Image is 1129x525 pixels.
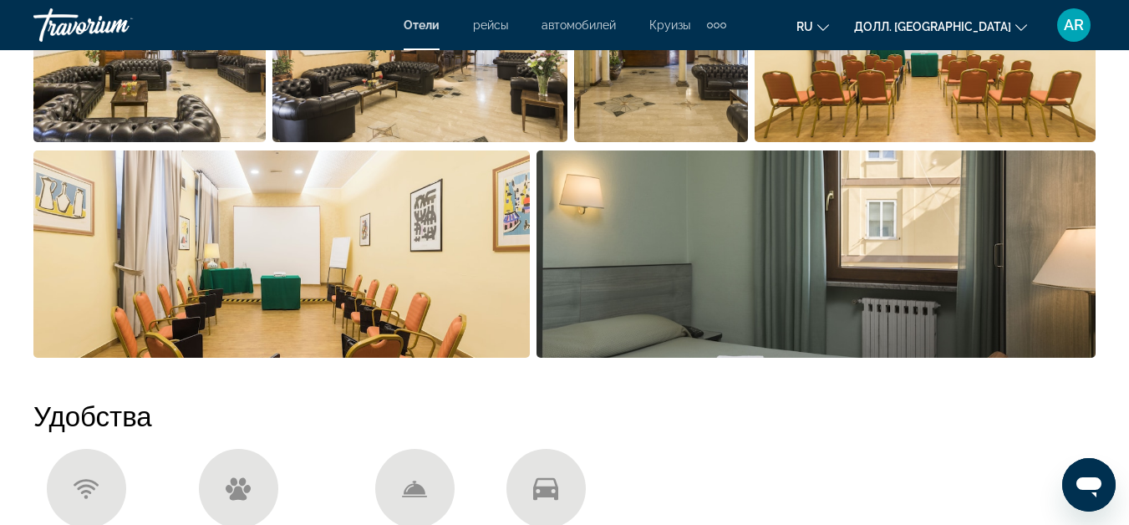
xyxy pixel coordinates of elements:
[649,18,690,32] a: Круизы
[33,399,1096,432] h2: Удобства
[854,20,1011,33] span: Долл. [GEOGRAPHIC_DATA]
[537,150,1096,359] button: Откройте слайдер с полноэкранными изображениями
[473,18,508,32] a: рейсы
[707,12,726,38] button: Дополнительные элементы навигации
[1062,458,1116,512] iframe: Кнопка запуска окна обмена сообщениями
[854,14,1027,38] button: Изменить валюту
[796,20,813,33] span: RU
[33,150,530,359] button: Откройте слайдер с полноэкранными изображениями
[796,14,829,38] button: Изменить язык
[33,3,201,47] a: Травориум
[1064,17,1084,33] span: AR
[1052,8,1096,43] button: Пользовательское меню
[404,18,440,32] a: Отели
[542,18,616,32] a: автомобилей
